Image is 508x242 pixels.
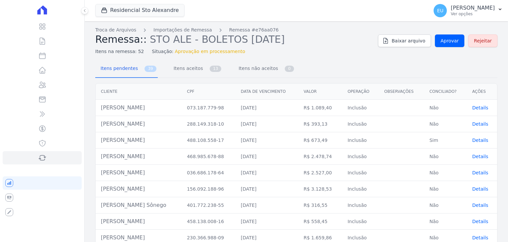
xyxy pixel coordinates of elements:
[424,165,467,181] td: Não
[472,154,488,159] span: translation missing: pt-BR.manager.charges.file_imports.show.table_row.details
[342,116,379,132] td: Inclusão
[95,48,144,55] span: Itens na remessa: 52
[342,181,379,197] td: Inclusão
[152,48,173,55] span: Situação:
[472,203,488,208] a: Details
[182,197,235,213] td: 401.772.238-55
[342,100,379,116] td: Inclusão
[342,132,379,149] td: Inclusão
[96,84,182,100] th: Cliente
[175,48,245,55] span: Aprovação em processamento
[472,235,488,240] span: translation missing: pt-BR.manager.charges.file_imports.show.table_row.details
[229,27,279,33] a: Remessa #e76aa076
[472,170,488,175] span: translation missing: pt-BR.manager.charges.file_imports.show.table_row.details
[150,33,285,45] span: STO ALE - BOLETOS [DATE]
[182,213,235,230] td: 458.138.008-16
[235,213,298,230] td: [DATE]
[96,116,182,132] td: [PERSON_NAME]
[235,116,298,132] td: [DATE]
[428,1,508,20] button: EU [PERSON_NAME] Ver opções
[298,116,342,132] td: R$ 393,13
[298,197,342,213] td: R$ 316,55
[468,34,497,47] a: Rejeitar
[96,165,182,181] td: [PERSON_NAME]
[235,197,298,213] td: [DATE]
[392,37,425,44] span: Baixar arquivo
[182,149,235,165] td: 468.985.678-88
[233,60,295,78] a: Itens não aceitos 0
[96,197,182,213] td: [PERSON_NAME] Sônego
[95,60,158,78] a: Itens pendentes 39
[168,60,223,78] a: Itens aceitos 13
[424,149,467,165] td: Não
[95,33,147,45] span: Remessa::
[472,219,488,224] a: Details
[342,149,379,165] td: Inclusão
[145,66,156,72] span: 39
[285,66,294,72] span: 0
[472,235,488,240] a: Details
[235,181,298,197] td: [DATE]
[234,62,279,75] span: Itens não aceitos
[298,213,342,230] td: R$ 558,45
[182,165,235,181] td: 036.686.178-64
[182,100,235,116] td: 073.187.779-98
[472,105,488,110] a: Details
[472,203,488,208] span: translation missing: pt-BR.manager.charges.file_imports.show.table_row.details
[472,138,488,143] a: Details
[424,213,467,230] td: Não
[435,34,464,47] a: Aprovar
[182,132,235,149] td: 488.108.558-17
[474,37,492,44] span: Rejeitar
[298,165,342,181] td: R$ 2.527,00
[472,154,488,159] a: Details
[342,213,379,230] td: Inclusão
[424,84,467,100] th: Conciliado?
[451,11,495,17] p: Ver opções
[235,165,298,181] td: [DATE]
[472,219,488,224] span: translation missing: pt-BR.manager.charges.file_imports.show.table_row.details
[95,27,373,33] nav: Breadcrumb
[379,84,424,100] th: Observações
[424,132,467,149] td: Sim
[472,121,488,127] a: Details
[95,27,136,33] a: Troca de Arquivos
[96,213,182,230] td: [PERSON_NAME]
[235,100,298,116] td: [DATE]
[298,149,342,165] td: R$ 2.478,74
[97,62,139,75] span: Itens pendentes
[170,62,204,75] span: Itens aceitos
[342,197,379,213] td: Inclusão
[472,121,488,127] span: translation missing: pt-BR.manager.charges.file_imports.show.table_row.details
[424,116,467,132] td: Não
[298,84,342,100] th: Valor
[472,170,488,175] a: Details
[153,27,212,33] a: Importações de Remessa
[424,181,467,197] td: Não
[96,149,182,165] td: [PERSON_NAME]
[182,116,235,132] td: 288.149.318-10
[472,186,488,192] span: translation missing: pt-BR.manager.charges.file_imports.show.table_row.details
[472,138,488,143] span: translation missing: pt-BR.manager.charges.file_imports.show.table_row.details
[441,37,459,44] span: Aprovar
[472,105,488,110] span: translation missing: pt-BR.manager.charges.file_imports.show.table_row.details
[424,197,467,213] td: Não
[467,84,497,100] th: Ações
[95,60,295,78] nav: Tab selector
[235,84,298,100] th: Data de vencimento
[472,186,488,192] a: Details
[298,181,342,197] td: R$ 3.128,53
[210,66,221,72] span: 13
[342,84,379,100] th: Operação
[95,4,185,17] button: Residencial Sto Alexandre
[96,100,182,116] td: [PERSON_NAME]
[451,5,495,11] p: [PERSON_NAME]
[378,34,431,47] a: Baixar arquivo
[182,84,235,100] th: CPF
[96,132,182,149] td: [PERSON_NAME]
[235,149,298,165] td: [DATE]
[235,132,298,149] td: [DATE]
[342,165,379,181] td: Inclusão
[182,181,235,197] td: 156.092.188-96
[437,8,444,13] span: EU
